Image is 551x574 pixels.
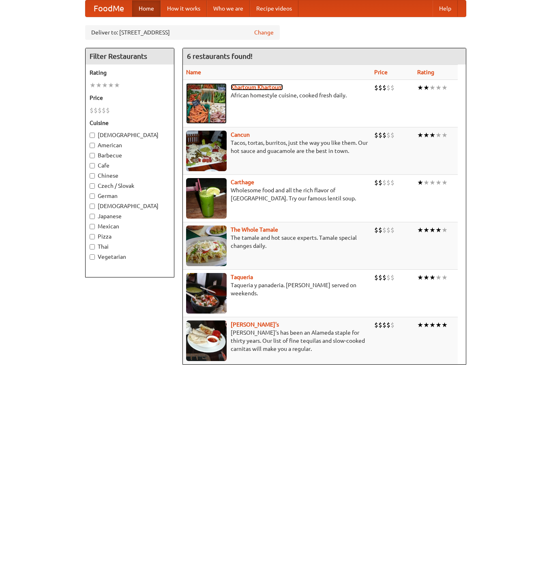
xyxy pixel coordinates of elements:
[417,83,423,92] li: ★
[186,226,227,266] img: wholetamale.jpg
[90,244,95,249] input: Thai
[186,69,201,75] a: Name
[90,224,95,229] input: Mexican
[378,131,382,140] li: $
[382,178,386,187] li: $
[186,83,227,124] img: khartoum.jpg
[90,222,170,230] label: Mexican
[90,163,95,168] input: Cafe
[186,273,227,314] img: taqueria.jpg
[374,83,378,92] li: $
[106,106,110,115] li: $
[90,182,170,190] label: Czech / Slovak
[161,0,207,17] a: How it works
[231,274,253,280] a: Taqueria
[382,83,386,92] li: $
[85,25,280,40] div: Deliver to: [STREET_ADDRESS]
[417,226,423,234] li: ★
[90,202,170,210] label: [DEMOGRAPHIC_DATA]
[102,81,108,90] li: ★
[435,226,442,234] li: ★
[187,52,253,60] ng-pluralize: 6 restaurants found!
[433,0,458,17] a: Help
[374,178,378,187] li: $
[90,193,95,199] input: German
[90,254,95,260] input: Vegetarian
[90,153,95,158] input: Barbecue
[417,131,423,140] li: ★
[90,212,170,220] label: Japanese
[390,178,394,187] li: $
[382,131,386,140] li: $
[250,0,298,17] a: Recipe videos
[231,321,279,328] a: [PERSON_NAME]'s
[254,28,274,37] a: Change
[374,226,378,234] li: $
[231,179,254,185] a: Carthage
[435,83,442,92] li: ★
[186,178,227,219] img: carthage.jpg
[90,94,170,102] h5: Price
[378,226,382,234] li: $
[90,204,95,209] input: [DEMOGRAPHIC_DATA]
[90,234,95,239] input: Pizza
[90,119,170,127] h5: Cuisine
[390,320,394,329] li: $
[90,131,170,139] label: [DEMOGRAPHIC_DATA]
[98,106,102,115] li: $
[378,178,382,187] li: $
[90,133,95,138] input: [DEMOGRAPHIC_DATA]
[435,178,442,187] li: ★
[231,84,283,90] a: Khartoum Khartoum
[378,320,382,329] li: $
[86,48,174,64] h4: Filter Restaurants
[90,81,96,90] li: ★
[374,69,388,75] a: Price
[442,320,448,329] li: ★
[442,178,448,187] li: ★
[90,69,170,77] h5: Rating
[386,131,390,140] li: $
[90,143,95,148] input: American
[429,273,435,282] li: ★
[429,226,435,234] li: ★
[442,131,448,140] li: ★
[231,131,250,138] b: Cancun
[435,320,442,329] li: ★
[429,178,435,187] li: ★
[429,131,435,140] li: ★
[90,243,170,251] label: Thai
[417,69,434,75] a: Rating
[114,81,120,90] li: ★
[386,226,390,234] li: $
[417,273,423,282] li: ★
[386,83,390,92] li: $
[186,91,368,99] p: African homestyle cuisine, cooked fresh daily.
[378,273,382,282] li: $
[423,83,429,92] li: ★
[186,234,368,250] p: The tamale and hot sauce experts. Tamale special changes daily.
[374,320,378,329] li: $
[102,106,106,115] li: $
[417,178,423,187] li: ★
[429,83,435,92] li: ★
[186,281,368,297] p: Taqueria y panaderia. [PERSON_NAME] served on weekends.
[90,161,170,170] label: Cafe
[231,226,278,233] a: The Whole Tamale
[186,329,368,353] p: [PERSON_NAME]'s has been an Alameda staple for thirty years. Our list of fine tequilas and slow-c...
[442,83,448,92] li: ★
[382,273,386,282] li: $
[90,253,170,261] label: Vegetarian
[90,183,95,189] input: Czech / Slovak
[90,232,170,241] label: Pizza
[207,0,250,17] a: Who we are
[94,106,98,115] li: $
[417,320,423,329] li: ★
[90,141,170,149] label: American
[86,0,132,17] a: FoodMe
[382,320,386,329] li: $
